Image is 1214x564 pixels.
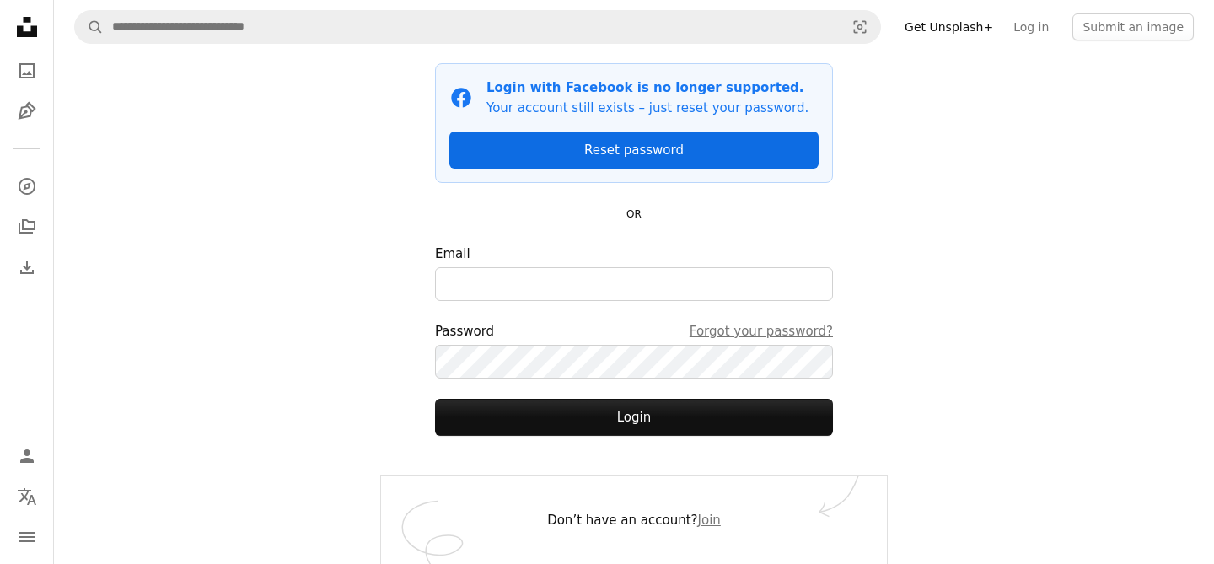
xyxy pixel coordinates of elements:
p: Login with Facebook is no longer supported. [486,78,808,98]
input: Email [435,267,833,301]
a: Explore [10,169,44,203]
button: Login [435,399,833,436]
label: Email [435,244,833,301]
a: Get Unsplash+ [894,13,1003,40]
button: Visual search [840,11,880,43]
a: Home — Unsplash [10,10,44,47]
a: Log in / Sign up [10,439,44,473]
a: Forgot your password? [690,321,833,341]
input: PasswordForgot your password? [435,345,833,379]
button: Search Unsplash [75,11,104,43]
button: Submit an image [1072,13,1194,40]
form: Find visuals sitewide [74,10,881,44]
div: Password [435,321,833,341]
a: Download History [10,250,44,284]
a: Join [698,513,721,528]
small: OR [626,208,642,220]
a: Log in [1003,13,1059,40]
a: Photos [10,54,44,88]
button: Menu [10,520,44,554]
p: Your account still exists – just reset your password. [486,98,808,118]
a: Reset password [449,132,819,169]
a: Collections [10,210,44,244]
a: Illustrations [10,94,44,128]
button: Language [10,480,44,513]
div: Don’t have an account? [381,476,887,564]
